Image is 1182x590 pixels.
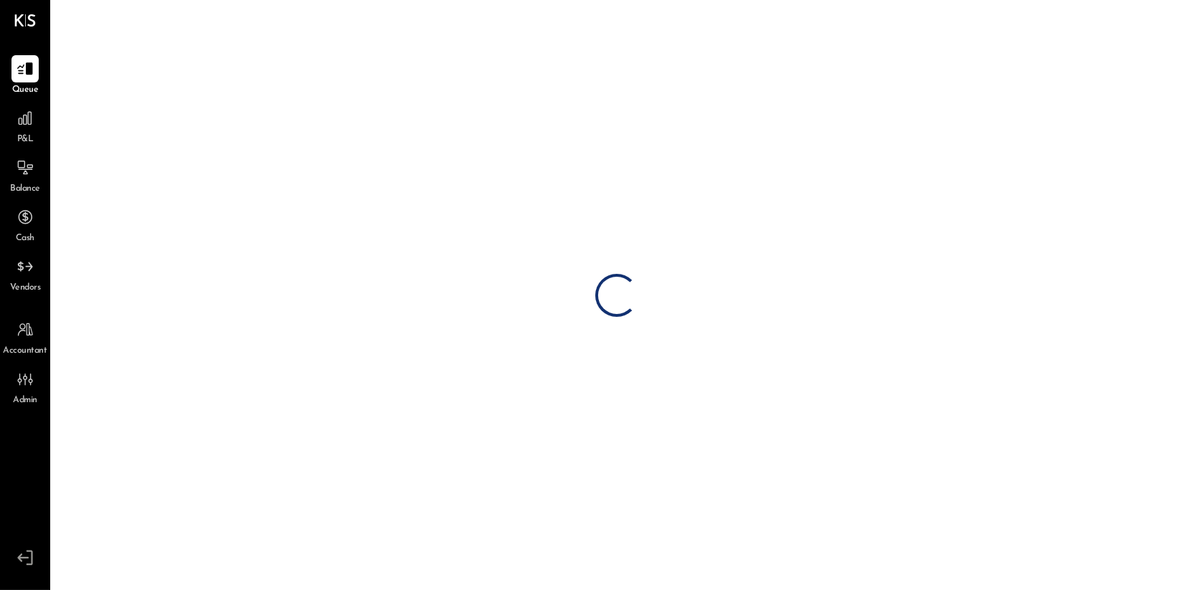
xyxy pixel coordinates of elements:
[1,55,49,97] a: Queue
[13,394,37,407] span: Admin
[1,316,49,358] a: Accountant
[16,232,34,245] span: Cash
[4,345,47,358] span: Accountant
[12,84,39,97] span: Queue
[1,253,49,295] a: Vendors
[10,183,40,196] span: Balance
[1,204,49,245] a: Cash
[1,105,49,146] a: P&L
[17,133,34,146] span: P&L
[1,366,49,407] a: Admin
[1,154,49,196] a: Balance
[10,282,41,295] span: Vendors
